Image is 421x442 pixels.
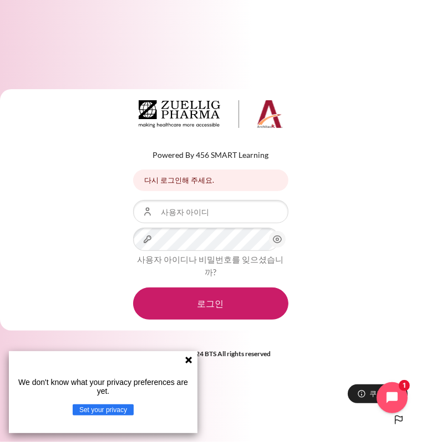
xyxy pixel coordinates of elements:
p: Powered By 456 SMART Learning [133,149,288,161]
img: Architeck [139,100,283,128]
button: Set your privacy [73,404,134,415]
a: 사용자 아이디나 비밀번호를 잊으셨습니까? [138,254,284,277]
input: 사용자 아이디 [133,200,288,223]
a: Architeck [139,100,283,132]
div: 다시 로그인해 주세요. [133,169,288,191]
button: Languages [388,409,410,431]
strong: Copyright © 2024 BTS All rights reserved [150,350,271,358]
button: 로그인 [133,287,288,320]
button: 쿠키 공지 [348,384,408,403]
span: 쿠키 공지 [369,388,399,399]
p: We don't know what your privacy preferences are yet. [13,378,193,395]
